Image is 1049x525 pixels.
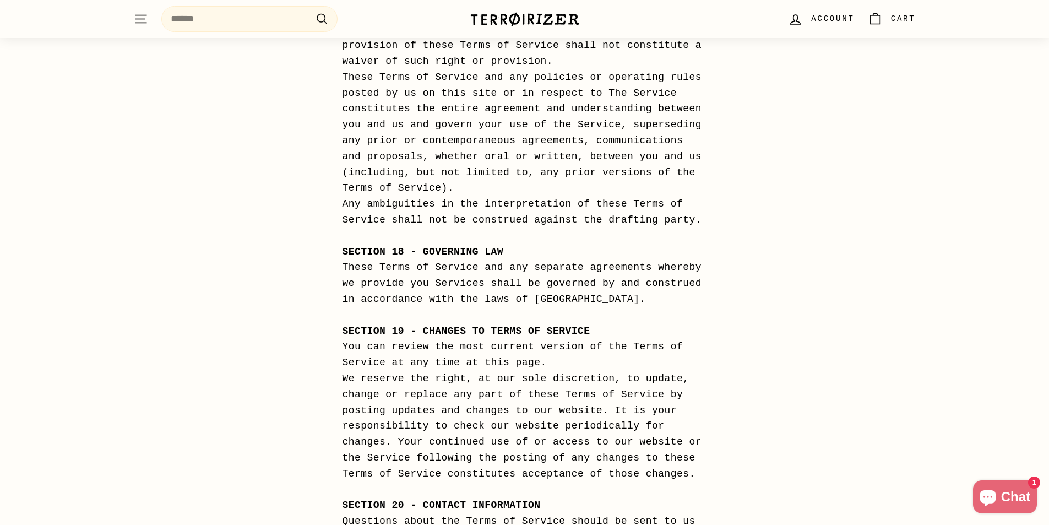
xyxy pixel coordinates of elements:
[342,326,590,337] strong: SECTION 19 - CHANGES TO TERMS OF SERVICE
[342,500,540,511] strong: SECTION 20 - CONTACT INFORMATION
[781,3,861,35] a: Account
[811,13,854,25] span: Account
[342,246,503,257] strong: SECTION 18 - GOVERNING LAW
[970,480,1040,516] inbox-online-store-chat: Shopify online store chat
[861,3,922,35] a: Cart
[891,13,916,25] span: Cart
